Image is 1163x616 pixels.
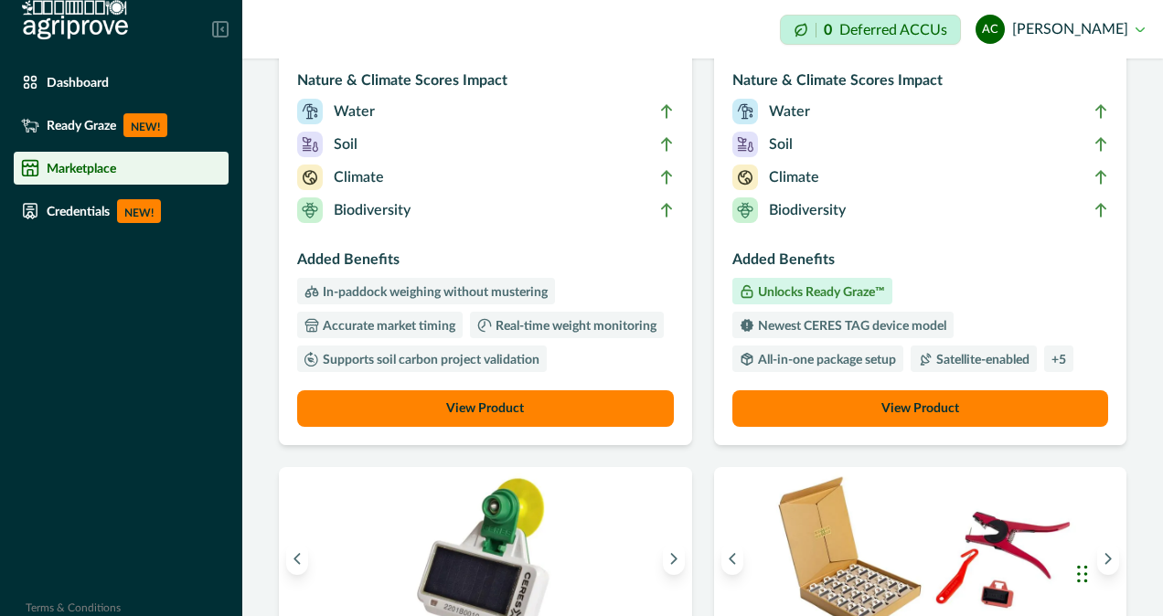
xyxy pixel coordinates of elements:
[14,152,229,185] a: Marketplace
[319,354,539,366] p: Supports soil carbon project validation
[1051,354,1066,366] p: + 5
[297,390,674,427] button: View Product
[47,118,116,133] p: Ready Graze
[26,602,121,613] a: Terms & Conditions
[286,542,308,575] button: Previous image
[769,101,810,122] p: Water
[769,199,846,221] p: Biodiversity
[47,75,109,90] p: Dashboard
[14,106,229,144] a: Ready GrazeNEW!
[297,69,674,99] h3: Nature & Climate Scores Impact
[123,113,167,137] p: NEW!
[754,286,885,299] p: Unlocks Ready Graze™
[14,192,229,230] a: CredentialsNEW!
[334,133,357,155] p: Soil
[334,166,384,188] p: Climate
[769,133,793,155] p: Soil
[1077,547,1088,601] div: Drag
[663,542,685,575] button: Next image
[732,249,1109,278] h3: Added Benefits
[839,23,947,37] p: Deferred ACCUs
[754,354,896,366] p: All-in-one package setup
[933,354,1030,366] p: Satellite-enabled
[976,7,1145,51] button: andrew carr[PERSON_NAME]
[319,320,455,333] p: Accurate market timing
[319,286,548,299] p: In-paddock weighing without mustering
[117,199,161,223] p: NEW!
[824,23,832,37] p: 0
[769,166,819,188] p: Climate
[732,390,1109,427] button: View Product
[297,249,674,278] h3: Added Benefits
[492,320,656,333] p: Real-time weight monitoring
[334,101,375,122] p: Water
[721,542,743,575] button: Previous image
[47,161,116,175] p: Marketplace
[732,69,1109,99] h3: Nature & Climate Scores Impact
[47,204,110,218] p: Credentials
[14,66,229,99] a: Dashboard
[754,320,946,333] p: Newest CERES TAG device model
[1072,528,1163,616] iframe: Chat Widget
[334,199,411,221] p: Biodiversity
